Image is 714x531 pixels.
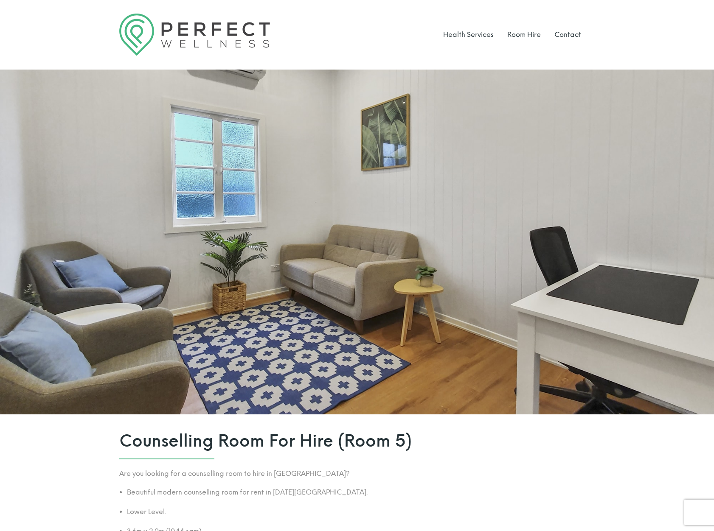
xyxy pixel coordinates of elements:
li: Beautiful modern counselling room for rent in [DATE][GEOGRAPHIC_DATA]. [127,486,595,498]
p: Are you looking for a counselling room to hire in [GEOGRAPHIC_DATA]? [119,468,595,480]
a: Contact [554,31,581,39]
li: Lower Level. [127,506,595,518]
img: Logo Perfect Wellness 710x197 [119,14,270,56]
a: Health Services [443,31,494,39]
a: Room Hire [507,31,541,39]
span: Counselling Room For Hire (Room 5) [119,431,595,451]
